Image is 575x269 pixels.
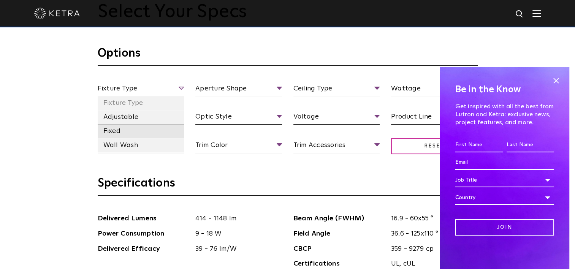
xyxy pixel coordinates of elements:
[98,110,184,124] li: Adjustable
[391,138,478,154] span: Reset
[515,9,524,19] img: search icon
[190,228,282,239] span: 9 - 18 W
[34,8,80,19] img: ketra-logo-2019-white
[455,173,554,187] div: Job Title
[98,96,184,110] li: Fixture Type
[293,111,380,125] span: Voltage
[293,244,386,255] span: CBCP
[98,244,190,255] span: Delivered Efficacy
[455,190,554,205] div: Country
[293,213,386,224] span: Beam Angle (FWHM)
[190,244,282,255] span: 39 - 76 lm/W
[455,82,554,97] h4: Be in the Know
[455,138,503,152] input: First Name
[195,83,282,97] span: Aperture Shape
[385,228,478,239] span: 36.6 - 125x110 °
[195,140,282,153] span: Trim Color
[98,138,184,152] li: Wall Wash
[190,213,282,224] span: 414 - 1148 lm
[195,111,282,125] span: Optic Style
[98,124,184,138] li: Fixed
[507,138,554,152] input: Last Name
[98,46,478,66] h3: Options
[98,228,190,239] span: Power Consumption
[391,111,478,125] span: Product Line
[455,155,554,170] input: Email
[532,9,541,17] img: Hamburger%20Nav.svg
[385,213,478,224] span: 16.9 - 60x55 °
[455,103,554,126] p: Get inspired with all the best from Lutron and Ketra: exclusive news, project features, and more.
[293,140,380,153] span: Trim Accessories
[293,228,386,239] span: Field Angle
[385,244,478,255] span: 359 - 9279 cp
[391,83,478,97] span: Wattage
[293,83,380,97] span: Ceiling Type
[98,213,190,224] span: Delivered Lumens
[98,83,184,97] span: Fixture Type
[455,219,554,236] input: Join
[98,176,478,196] h3: Specifications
